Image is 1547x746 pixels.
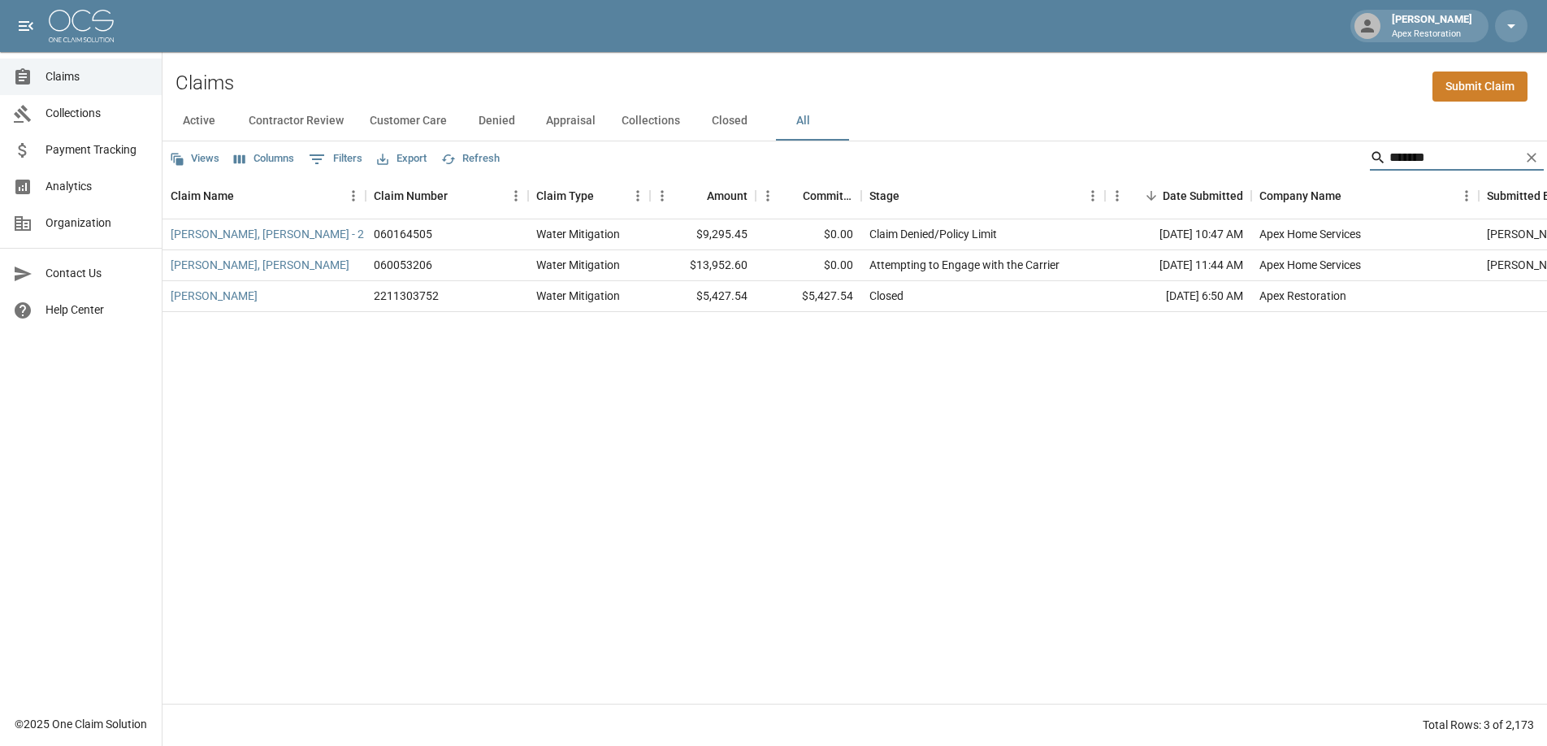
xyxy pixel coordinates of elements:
span: Organization [45,215,149,232]
button: Closed [693,102,766,141]
span: Help Center [45,301,149,319]
button: Views [166,146,223,171]
button: All [766,102,839,141]
span: Collections [45,105,149,122]
div: [DATE] 6:50 AM [1105,281,1251,312]
button: Menu [626,184,650,208]
div: $5,427.54 [756,281,861,312]
button: Menu [650,184,674,208]
div: Claim Number [374,173,448,219]
button: Menu [504,184,528,208]
button: Sort [780,184,803,207]
p: Apex Restoration [1392,28,1472,41]
div: Committed Amount [756,173,861,219]
div: Company Name [1259,173,1341,219]
h2: Claims [175,72,234,95]
button: Menu [756,184,780,208]
div: Water Mitigation [536,257,620,273]
div: Amount [707,173,747,219]
span: Payment Tracking [45,141,149,158]
div: Claim Type [536,173,594,219]
button: open drawer [10,10,42,42]
a: [PERSON_NAME], [PERSON_NAME] [171,257,349,273]
div: $13,952.60 [650,250,756,281]
div: 060053206 [374,257,432,273]
div: Apex Home Services [1259,257,1361,273]
button: Appraisal [533,102,609,141]
a: [PERSON_NAME] [171,288,258,304]
div: Closed [869,288,903,304]
div: Stage [869,173,899,219]
button: Sort [1140,184,1163,207]
button: Sort [448,184,470,207]
button: Show filters [305,146,366,172]
div: Claim Name [171,173,234,219]
button: Menu [1081,184,1105,208]
button: Select columns [230,146,298,171]
div: Apex Restoration [1259,288,1346,304]
div: [DATE] 11:44 AM [1105,250,1251,281]
div: dynamic tabs [162,102,1547,141]
div: Apex Home Services [1259,226,1361,242]
button: Menu [1105,184,1129,208]
button: Customer Care [357,102,460,141]
div: $0.00 [756,250,861,281]
div: Search [1370,145,1544,174]
div: Water Mitigation [536,226,620,242]
button: Active [162,102,236,141]
button: Contractor Review [236,102,357,141]
div: Company Name [1251,173,1479,219]
button: Sort [1341,184,1364,207]
button: Clear [1519,145,1544,170]
div: Attempting to Engage with the Carrier [869,257,1059,273]
img: ocs-logo-white-transparent.png [49,10,114,42]
a: [PERSON_NAME], [PERSON_NAME] - 2 [171,226,364,242]
button: Sort [899,184,922,207]
div: 2211303752 [374,288,439,304]
button: Sort [594,184,617,207]
div: Date Submitted [1105,173,1251,219]
div: Claim Denied/Policy Limit [869,226,997,242]
div: $0.00 [756,219,861,250]
div: Date Submitted [1163,173,1243,219]
div: [PERSON_NAME] [1385,11,1479,41]
div: Claim Type [528,173,650,219]
div: 060164505 [374,226,432,242]
span: Claims [45,68,149,85]
button: Denied [460,102,533,141]
div: $5,427.54 [650,281,756,312]
button: Menu [341,184,366,208]
div: Amount [650,173,756,219]
span: Analytics [45,178,149,195]
div: Water Mitigation [536,288,620,304]
button: Refresh [437,146,504,171]
button: Menu [1454,184,1479,208]
button: Sort [234,184,257,207]
div: $9,295.45 [650,219,756,250]
a: Submit Claim [1432,72,1527,102]
div: [DATE] 10:47 AM [1105,219,1251,250]
div: Claim Name [162,173,366,219]
button: Export [373,146,431,171]
button: Collections [609,102,693,141]
div: Committed Amount [803,173,853,219]
div: Claim Number [366,173,528,219]
button: Sort [684,184,707,207]
div: © 2025 One Claim Solution [15,716,147,732]
div: Stage [861,173,1105,219]
span: Contact Us [45,265,149,282]
div: Total Rows: 3 of 2,173 [1423,717,1534,733]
